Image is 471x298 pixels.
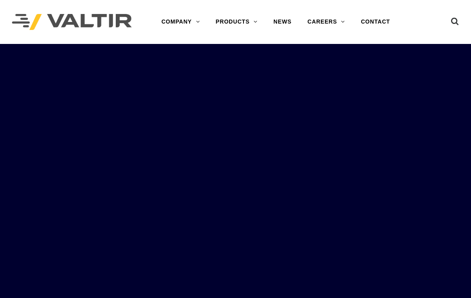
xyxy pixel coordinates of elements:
[265,14,299,30] a: NEWS
[208,14,265,30] a: PRODUCTS
[353,14,398,30] a: CONTACT
[12,14,132,30] img: Valtir
[153,14,208,30] a: COMPANY
[299,14,353,30] a: CAREERS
